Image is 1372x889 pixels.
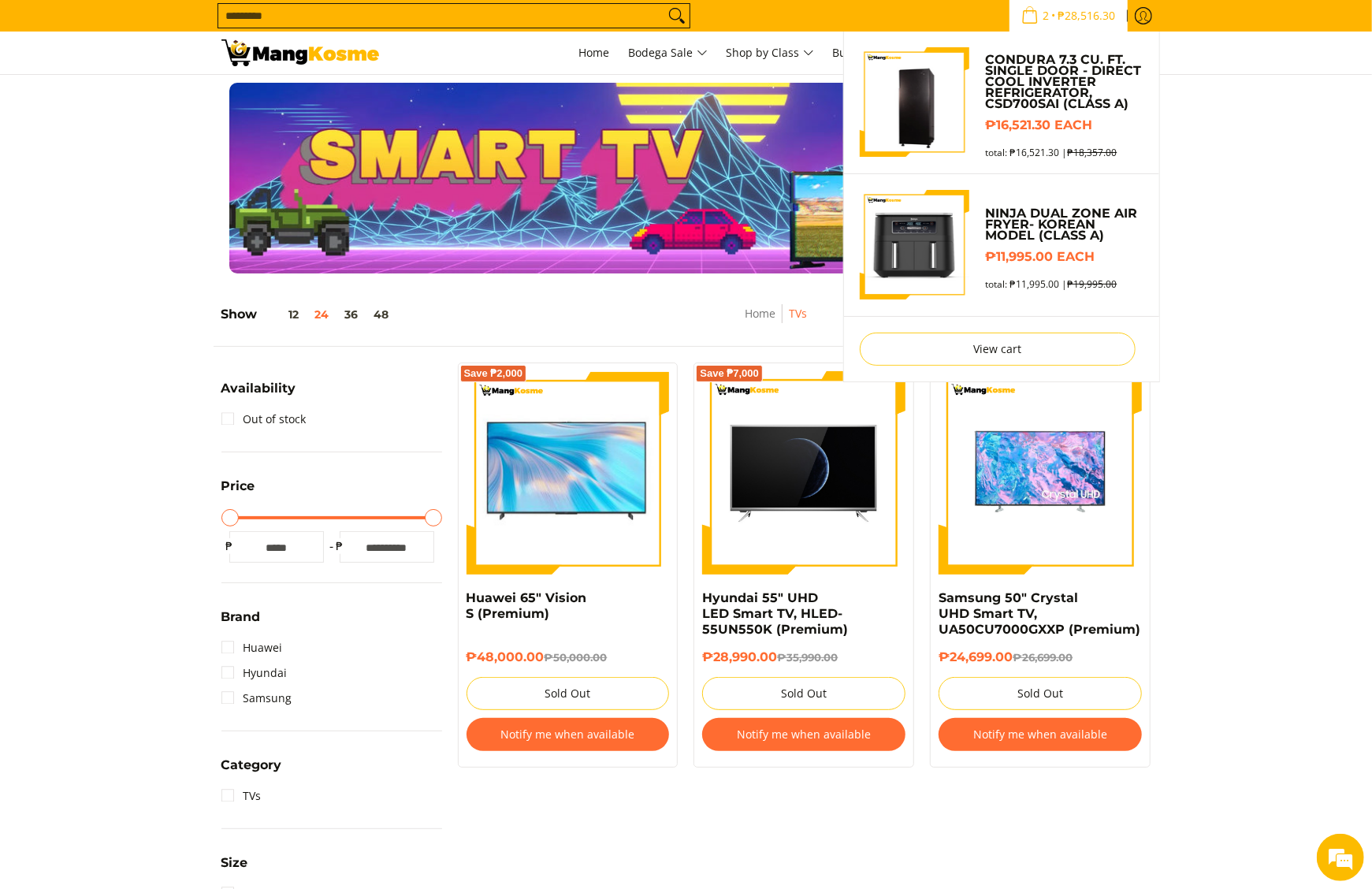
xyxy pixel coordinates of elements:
a: Shop by Class [719,32,822,74]
span: Save ₱7,000 [700,369,759,378]
summary: Open [221,480,255,504]
span: ₱ [332,538,348,554]
a: TVs [221,783,262,809]
span: Size [221,857,248,869]
button: Sold Out [467,677,670,710]
span: Bodega Sale [629,43,708,63]
a: TVs [789,306,807,321]
nav: Main Menu [395,32,1151,74]
del: ₱50,000.00 [545,651,608,664]
button: Sold Out [702,677,905,710]
h6: ₱24,699.00 [939,649,1142,665]
button: 24 [307,308,337,321]
span: Price [221,480,255,493]
summary: Open [221,759,282,783]
span: Bulk Center [833,45,894,60]
a: Condura 7.3 Cu. Ft. Single Door - Direct Cool Inverter Refrigerator, CSD700SAi (Class A) [985,54,1143,110]
a: Hyundai [221,660,288,686]
span: total: ₱16,521.30 | [985,147,1117,158]
h5: Show [221,307,397,322]
a: Out of stock [221,407,307,432]
img: TVs - Premium Television Brands l Mang Kosme [221,39,379,66]
del: ₱26,699.00 [1013,651,1073,664]
span: total: ₱11,995.00 | [985,278,1117,290]
a: Huawei [221,635,283,660]
img: hyundai-ultra-hd-smart-tv-65-inch-full-view-mang-kosme [702,371,905,575]
s: ₱18,357.00 [1067,146,1117,159]
nav: Breadcrumbs [659,304,893,340]
s: ₱19,995.00 [1067,277,1117,291]
summary: Open [221,382,296,407]
button: Sold Out [939,677,1142,710]
summary: Open [221,857,248,881]
img: ninja-dual-zone-air-fryer-full-view-mang-kosme [860,190,970,300]
img: huawei-s-65-inch-4k-lcd-display-tv-full-view-mang-kosme [467,380,670,566]
a: Samsung 50" Crystal UHD Smart TV, UA50CU7000GXXP (Premium) [939,590,1140,637]
span: ₱ [221,538,237,554]
span: Brand [221,611,261,623]
img: Default Title Condura 7.3 Cu. Ft. Single Door - Direct Cool Inverter Refrigerator, CSD700SAi (Cla... [860,49,970,157]
h6: ₱16,521.30 each [985,117,1143,133]
div: Minimize live chat window [258,8,296,46]
div: Chat with us now [82,88,265,109]
img: Samsung 50" Crystal UHD Smart TV, UA50CU7000GXXP (Premium) [939,371,1142,575]
a: Bulk Center [825,32,902,74]
a: Home [571,32,618,74]
button: 12 [258,308,307,321]
span: 2 [1041,10,1052,21]
h6: ₱11,995.00 each [985,249,1143,265]
a: View cart [860,333,1136,366]
span: Home [579,45,610,60]
span: Save ₱2,000 [464,369,523,378]
a: Hyundai 55" UHD LED Smart TV, HLED-55UN550K (Premium) [702,590,848,637]
span: ₱28,516.30 [1056,10,1118,21]
a: Bodega Sale [621,32,716,74]
del: ₱35,990.00 [777,651,838,664]
a: Ninja Dual Zone Air Fryer- Korean Model (Class A) [985,208,1143,241]
span: • [1017,7,1121,24]
a: Samsung [221,686,292,711]
button: 48 [366,308,397,321]
span: We're online! [91,199,218,358]
button: Search [664,4,690,28]
button: Notify me when available [939,718,1142,751]
textarea: Type your message and hit 'Enter' [8,430,300,485]
a: Huawei 65" Vision S (Premium) [467,590,587,621]
summary: Open [221,611,261,635]
a: Home [745,306,775,321]
span: Category [221,759,282,772]
ul: Sub Menu [843,32,1160,382]
button: Notify me when available [702,718,905,751]
span: Shop by Class [727,43,814,63]
span: Availability [221,382,296,395]
h6: ₱28,990.00 [702,649,905,665]
h6: ₱48,000.00 [467,649,670,665]
button: 36 [337,308,366,321]
button: Notify me when available [467,718,670,751]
